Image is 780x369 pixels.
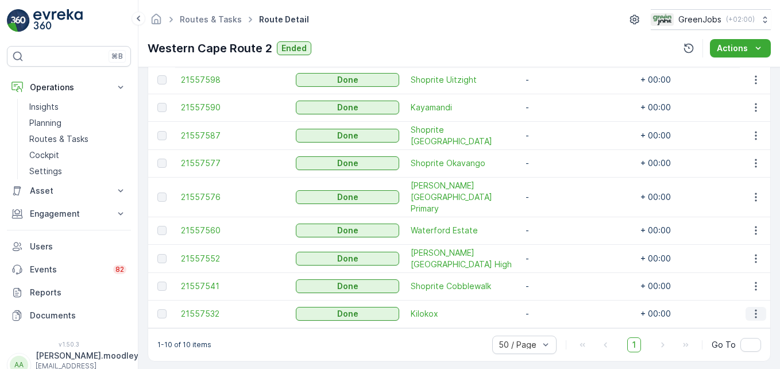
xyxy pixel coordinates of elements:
button: Done [296,73,399,87]
p: Western Cape Route 2 [148,40,272,57]
p: Done [337,74,358,86]
p: Ended [281,43,307,54]
p: Cockpit [29,149,59,161]
td: - [520,66,635,94]
button: Done [296,190,399,204]
a: Insights [25,99,131,115]
td: - [520,177,635,217]
td: - [520,300,635,328]
td: - [520,272,635,300]
a: Waterford Estate [411,225,514,236]
td: - [520,94,635,121]
td: + 00:00 [635,121,750,149]
a: Shoprite Okavango [411,157,514,169]
button: Done [296,156,399,170]
a: 21557598 [181,74,284,86]
p: Users [30,241,126,252]
span: Route Detail [257,14,311,25]
p: 1-10 of 10 items [157,340,211,349]
img: Green_Jobs_Logo.png [651,13,674,26]
div: Toggle Row Selected [157,75,167,84]
a: 21557577 [181,157,284,169]
div: Toggle Row Selected [157,193,167,202]
p: Reports [30,287,126,298]
button: Done [296,279,399,293]
td: - [520,149,635,177]
a: Homepage [150,17,163,27]
td: + 00:00 [635,272,750,300]
p: Done [337,225,358,236]
a: Routes & Tasks [25,131,131,147]
td: + 00:00 [635,177,750,217]
td: + 00:00 [635,149,750,177]
button: Done [296,129,399,143]
p: Actions [717,43,748,54]
button: Done [296,252,399,266]
a: Reports [7,281,131,304]
p: Done [337,130,358,141]
span: Shoprite [GEOGRAPHIC_DATA] [411,124,514,147]
span: v 1.50.3 [7,341,131,348]
a: 21557587 [181,130,284,141]
p: Done [337,308,358,320]
a: Settings [25,163,131,179]
button: Ended [277,41,311,55]
button: Actions [710,39,771,57]
td: + 00:00 [635,217,750,244]
div: Toggle Row Selected [157,159,167,168]
p: Operations [30,82,108,93]
a: Kilokox [411,308,514,320]
p: Routes & Tasks [29,133,88,145]
a: Shoprite Cobblewalk [411,280,514,292]
a: Documents [7,304,131,327]
span: 21557576 [181,191,284,203]
span: [PERSON_NAME] [GEOGRAPHIC_DATA] Primary [411,180,514,214]
span: 1 [627,337,641,352]
a: Curro Durbanville Primary [411,180,514,214]
a: Shoprite Uitzight [411,74,514,86]
p: Asset [30,185,108,197]
p: Done [337,280,358,292]
div: Toggle Row Selected [157,131,167,140]
button: Engagement [7,202,131,225]
p: [PERSON_NAME].moodley [36,350,138,362]
span: 21557560 [181,225,284,236]
a: Planning [25,115,131,131]
p: Done [337,157,358,169]
button: Operations [7,76,131,99]
a: Kayamandi [411,102,514,113]
span: 21557552 [181,253,284,264]
span: [PERSON_NAME] [GEOGRAPHIC_DATA] High [411,247,514,270]
a: 21557541 [181,280,284,292]
td: + 00:00 [635,66,750,94]
img: logo_light-DOdMpM7g.png [33,9,83,32]
td: + 00:00 [635,300,750,328]
div: Toggle Row Selected [157,309,167,318]
div: Toggle Row Selected [157,226,167,235]
span: Go To [712,339,736,351]
td: - [520,121,635,149]
p: GreenJobs [678,14,721,25]
p: Insights [29,101,59,113]
a: Shoprite Midville [411,124,514,147]
p: Done [337,191,358,203]
a: Users [7,235,131,258]
p: ⌘B [111,52,123,61]
p: Planning [29,117,61,129]
button: Done [296,101,399,114]
a: 21557532 [181,308,284,320]
button: Asset [7,179,131,202]
a: Routes & Tasks [180,14,242,24]
a: Curro Durbanville High [411,247,514,270]
a: 21557590 [181,102,284,113]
